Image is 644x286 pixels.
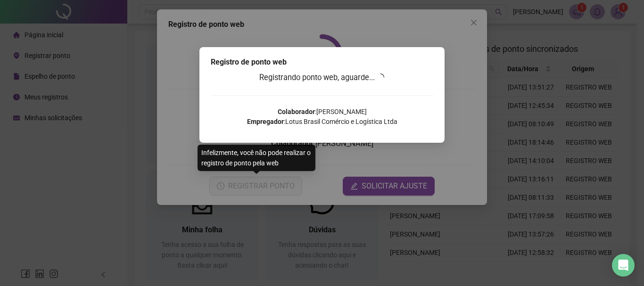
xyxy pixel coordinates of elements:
div: Open Intercom Messenger [612,254,635,277]
strong: Colaborador [278,108,315,115]
span: loading [377,74,384,81]
div: Infelizmente, você não pode realizar o registro de ponto pela web [198,145,315,171]
strong: Empregador [247,118,284,125]
div: Registro de ponto web [211,57,433,68]
p: : [PERSON_NAME] : Lotus Brasil Comércio e Logística Ltda [211,107,433,127]
h3: Registrando ponto web, aguarde... [211,72,433,84]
